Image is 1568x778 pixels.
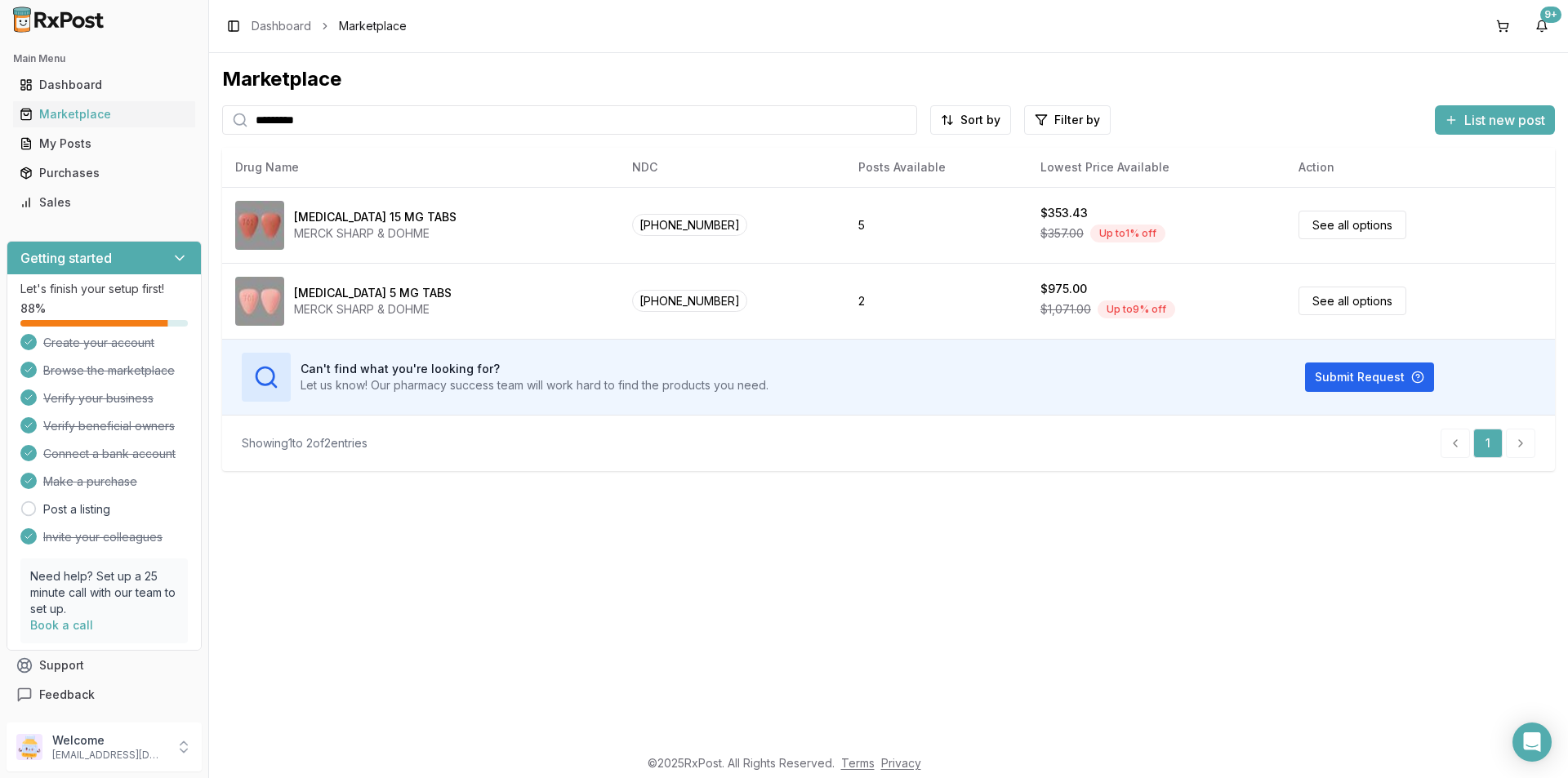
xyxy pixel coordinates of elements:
[845,187,1027,263] td: 5
[619,148,845,187] th: NDC
[52,749,166,762] p: [EMAIL_ADDRESS][DOMAIN_NAME]
[43,501,110,518] a: Post a listing
[1098,300,1175,318] div: Up to 9 % off
[20,194,189,211] div: Sales
[294,285,452,301] div: [MEDICAL_DATA] 5 MG TABS
[1040,281,1087,297] div: $975.00
[294,209,457,225] div: [MEDICAL_DATA] 15 MG TABS
[301,361,768,377] h3: Can't find what you're looking for?
[1040,225,1084,242] span: $357.00
[20,77,189,93] div: Dashboard
[1529,13,1555,39] button: 9+
[7,7,111,33] img: RxPost Logo
[20,300,46,317] span: 88 %
[242,435,367,451] div: Showing 1 to 2 of 2 entries
[7,101,202,127] button: Marketplace
[13,188,195,217] a: Sales
[1305,362,1434,392] button: Submit Request
[1540,7,1561,23] div: 9+
[632,290,747,312] span: [PHONE_NUMBER]
[30,618,93,632] a: Book a call
[20,106,189,122] div: Marketplace
[1027,148,1285,187] th: Lowest Price Available
[632,214,747,236] span: [PHONE_NUMBER]
[881,756,921,770] a: Privacy
[1464,110,1545,130] span: List new post
[43,335,154,351] span: Create your account
[1512,722,1552,762] div: Open Intercom Messenger
[13,100,195,129] a: Marketplace
[294,225,457,242] div: MERCK SHARP & DOHME
[252,18,407,34] nav: breadcrumb
[960,112,1000,128] span: Sort by
[1040,205,1088,221] div: $353.43
[16,734,42,760] img: User avatar
[30,568,178,617] p: Need help? Set up a 25 minute call with our team to set up.
[252,18,311,34] a: Dashboard
[20,165,189,181] div: Purchases
[13,158,195,188] a: Purchases
[7,131,202,157] button: My Posts
[1435,113,1555,130] a: List new post
[1285,148,1555,187] th: Action
[43,446,176,462] span: Connect a bank account
[13,129,195,158] a: My Posts
[339,18,407,34] span: Marketplace
[43,529,163,545] span: Invite your colleagues
[1473,429,1503,458] a: 1
[7,160,202,186] button: Purchases
[930,105,1011,135] button: Sort by
[1298,287,1406,315] a: See all options
[222,148,619,187] th: Drug Name
[1435,105,1555,135] button: List new post
[43,473,137,490] span: Make a purchase
[222,66,1555,92] div: Marketplace
[43,390,154,407] span: Verify your business
[845,148,1027,187] th: Posts Available
[7,680,202,709] button: Feedback
[7,651,202,680] button: Support
[1298,211,1406,239] a: See all options
[235,201,284,250] img: Steglatro 15 MG TABS
[235,277,284,326] img: Steglatro 5 MG TABS
[294,301,452,318] div: MERCK SHARP & DOHME
[1441,429,1535,458] nav: pagination
[301,377,768,393] p: Let us know! Our pharmacy success team will work hard to find the products you need.
[1040,301,1091,318] span: $1,071.00
[1090,225,1165,242] div: Up to 1 % off
[841,756,875,770] a: Terms
[20,281,188,297] p: Let's finish your setup first!
[20,136,189,152] div: My Posts
[7,72,202,98] button: Dashboard
[43,362,175,379] span: Browse the marketplace
[1024,105,1111,135] button: Filter by
[20,248,112,268] h3: Getting started
[13,70,195,100] a: Dashboard
[845,263,1027,339] td: 2
[39,687,95,703] span: Feedback
[1054,112,1100,128] span: Filter by
[43,418,175,434] span: Verify beneficial owners
[52,732,166,749] p: Welcome
[13,52,195,65] h2: Main Menu
[7,189,202,216] button: Sales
